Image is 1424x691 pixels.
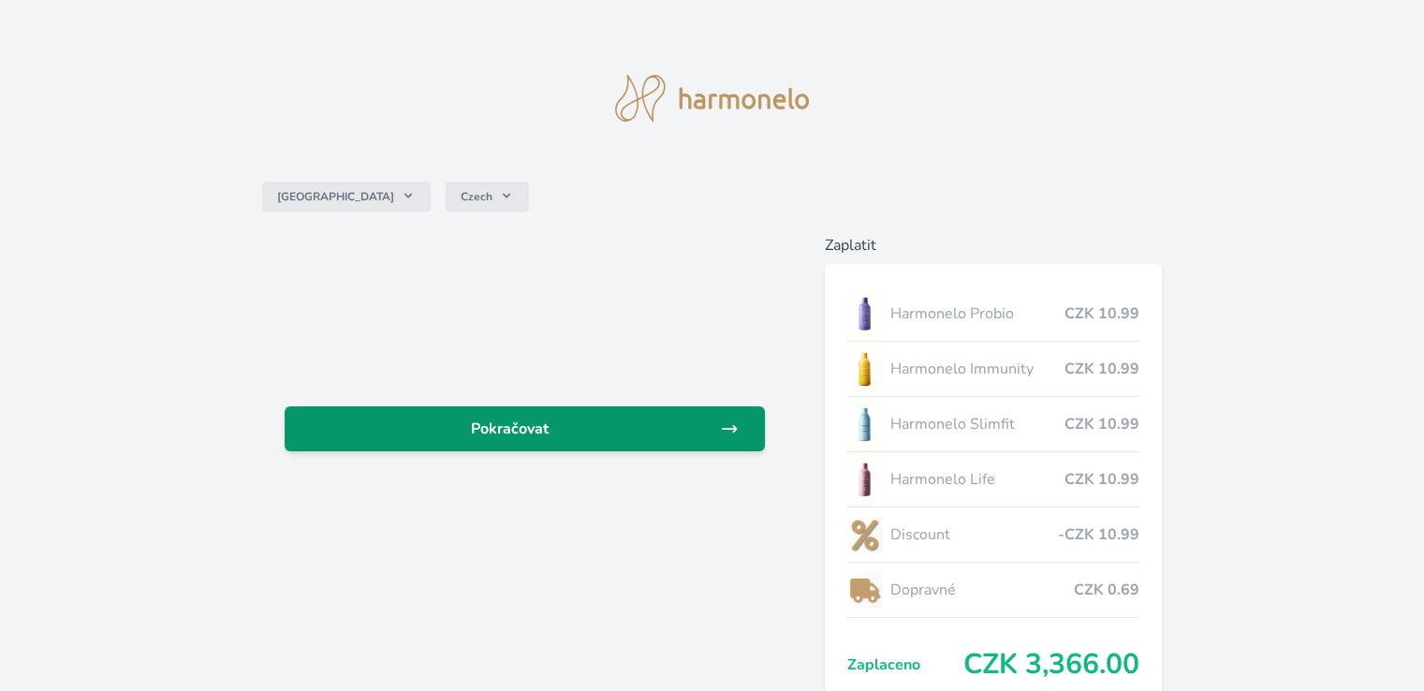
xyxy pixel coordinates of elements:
img: logo.svg [615,75,810,122]
span: Harmonelo Slimfit [889,413,1064,435]
span: Dopravné [889,579,1073,601]
span: -CZK 10.99 [1058,523,1139,546]
span: Discount [889,523,1057,546]
span: CZK 10.99 [1064,413,1139,435]
button: Czech [446,182,529,212]
img: SLIMFIT_se_stinem_x-lo.jpg [847,401,883,448]
span: Zaplaceno [847,654,963,676]
span: CZK 3,366.00 [963,648,1139,682]
span: CZK 10.99 [1064,468,1139,491]
img: delivery-lo.png [847,566,883,613]
img: discount-lo.png [847,511,883,558]
span: [GEOGRAPHIC_DATA] [277,189,394,204]
a: Pokračovat [285,406,764,451]
img: CLEAN_LIFE_se_stinem_x-lo.jpg [847,456,883,503]
img: CLEAN_PROBIO_se_stinem_x-lo.jpg [847,290,883,337]
span: CZK 10.99 [1064,302,1139,325]
span: Pokračovat [300,418,719,440]
span: CZK 10.99 [1064,358,1139,380]
span: Harmonelo Probio [889,302,1064,325]
span: CZK 0.69 [1074,579,1139,601]
img: IMMUNITY_se_stinem_x-lo.jpg [847,345,883,392]
span: Czech [461,189,492,204]
span: Harmonelo Immunity [889,358,1064,380]
span: Harmonelo Life [889,468,1064,491]
h6: Zaplatit [825,234,1162,257]
button: [GEOGRAPHIC_DATA] [262,182,431,212]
